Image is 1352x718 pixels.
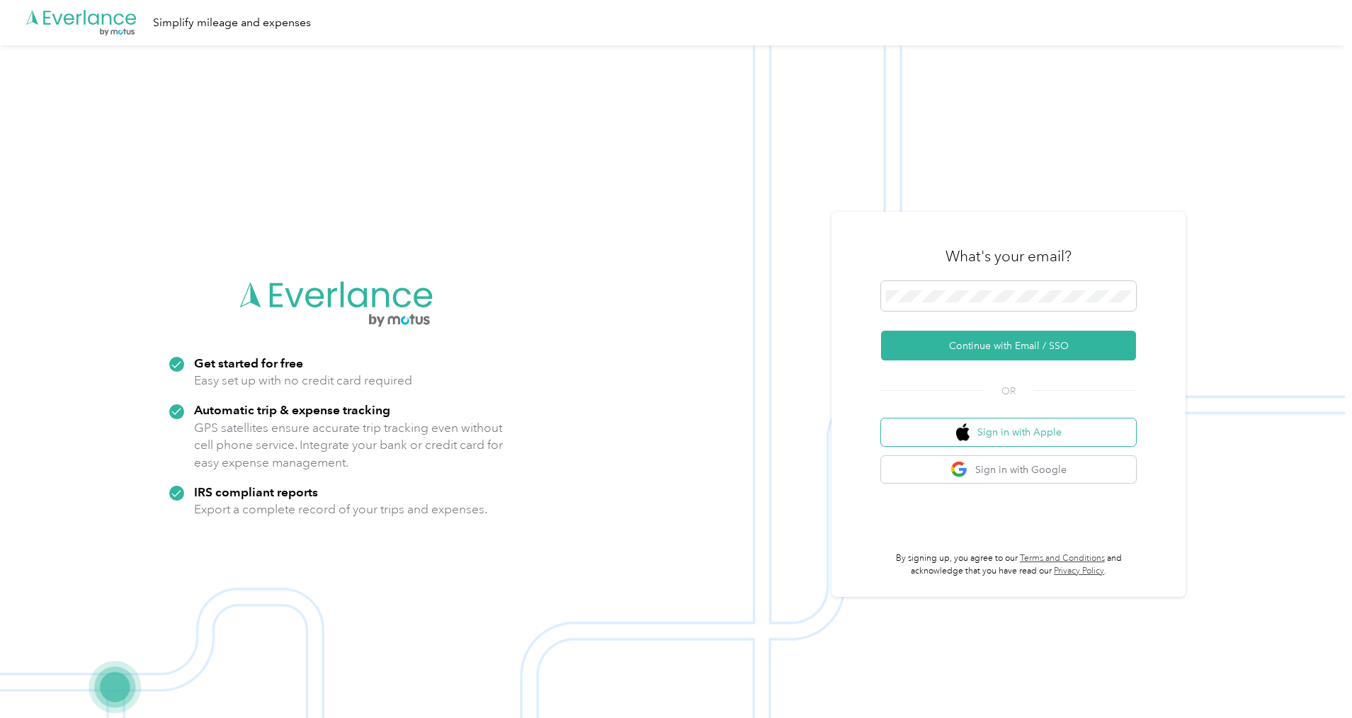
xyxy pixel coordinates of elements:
[945,246,1072,266] h3: What's your email?
[194,484,318,499] strong: IRS compliant reports
[1020,553,1105,564] a: Terms and Conditions
[881,418,1136,446] button: apple logoSign in with Apple
[194,372,412,389] p: Easy set up with no credit card required
[956,423,970,441] img: apple logo
[881,456,1136,484] button: google logoSign in with Google
[950,461,968,479] img: google logo
[194,419,504,472] p: GPS satellites ensure accurate trip tracking even without cell phone service. Integrate your bank...
[984,384,1033,399] span: OR
[1273,639,1352,718] iframe: Everlance-gr Chat Button Frame
[881,331,1136,360] button: Continue with Email / SSO
[153,14,311,32] div: Simplify mileage and expenses
[194,402,390,417] strong: Automatic trip & expense tracking
[194,355,303,370] strong: Get started for free
[881,552,1136,577] p: By signing up, you agree to our and acknowledge that you have read our .
[194,501,487,518] p: Export a complete record of your trips and expenses.
[1054,566,1104,576] a: Privacy Policy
